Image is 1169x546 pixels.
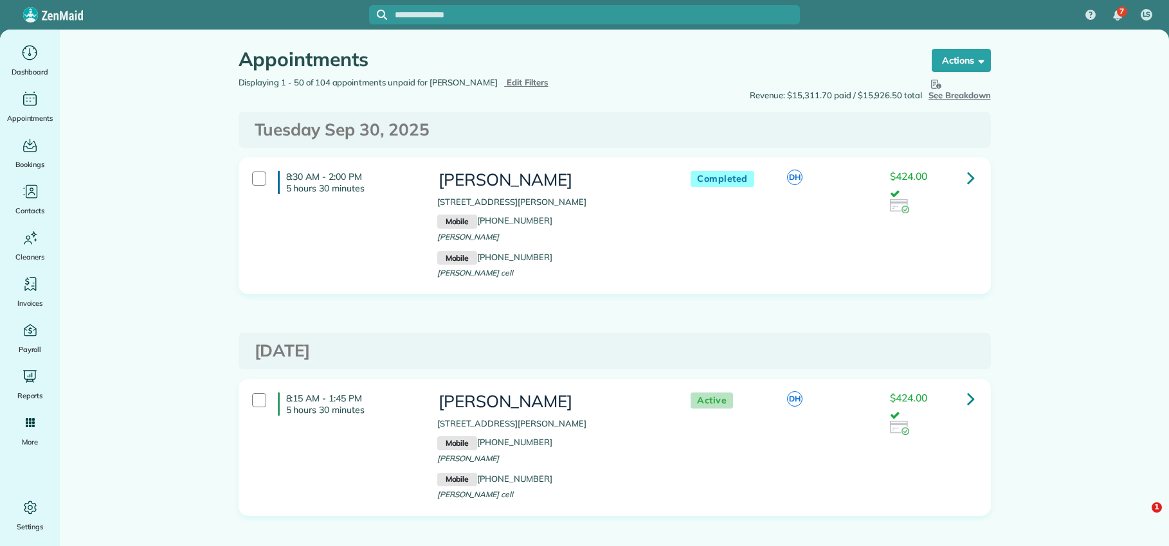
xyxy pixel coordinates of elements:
[15,204,44,217] span: Contacts
[437,454,500,463] span: [PERSON_NAME]
[437,232,500,242] span: [PERSON_NAME]
[890,421,909,435] img: icon_credit_card_success-27c2c4fc500a7f1a58a13ef14842cb958d03041fefb464fd2e53c949a5770e83.png
[437,171,665,189] h3: [PERSON_NAME]
[787,391,802,407] span: DH
[17,389,43,402] span: Reports
[437,392,665,411] h3: [PERSON_NAME]
[255,342,975,360] h3: [DATE]
[369,10,387,20] button: Focus search
[932,49,991,72] button: Actions
[5,274,55,310] a: Invoices
[5,42,55,78] a: Dashboard
[437,251,477,265] small: Mobile
[437,196,665,209] p: [STREET_ADDRESS][PERSON_NAME]
[691,171,754,187] span: Completed
[504,77,548,87] a: Edit Filters
[286,404,418,416] p: 5 hours 30 minutes
[286,182,418,194] p: 5 hours 30 minutes
[437,436,477,450] small: Mobile
[437,473,552,484] a: Mobile[PHONE_NUMBER]
[7,112,53,125] span: Appointments
[1104,1,1131,30] div: 7 unread notifications
[15,251,44,263] span: Cleaners
[890,199,909,213] img: icon_credit_card_success-27c2c4fc500a7f1a58a13ef14842cb958d03041fefb464fd2e53c949a5770e83.png
[890,170,927,182] span: $424.00
[278,171,418,194] h4: 8:30 AM - 2:00 PM
[229,76,615,89] div: Displaying 1 - 50 of 104 appointments unpaid for [PERSON_NAME]
[12,66,48,78] span: Dashboard
[15,158,45,171] span: Bookings
[1125,502,1156,533] iframe: Intercom live chat
[437,437,552,447] a: Mobile[PHONE_NUMBER]
[437,215,552,225] a: Mobile[PHONE_NUMBER]
[437,215,477,229] small: Mobile
[239,49,907,70] h1: Appointments
[929,76,991,100] span: See Breakdown
[22,436,38,448] span: More
[5,181,55,217] a: Contacts
[437,489,513,499] span: [PERSON_NAME] cell
[5,227,55,263] a: Cleaners
[507,77,548,87] span: Edit Filters
[5,89,55,125] a: Appointments
[890,391,927,404] span: $424.00
[5,135,55,171] a: Bookings
[929,76,991,102] button: See Breakdown
[437,473,477,487] small: Mobile
[377,10,387,20] svg: Focus search
[17,520,44,533] span: Settings
[437,268,513,277] span: [PERSON_NAME] cell
[278,392,418,416] h4: 8:15 AM - 1:45 PM
[437,252,552,262] a: Mobile[PHONE_NUMBER]
[437,418,665,430] p: [STREET_ADDRESS][PERSON_NAME]
[5,320,55,356] a: Payroll
[1152,502,1162,513] span: 1
[1119,6,1124,17] span: 7
[1143,10,1151,20] span: LS
[255,121,975,139] h3: Tuesday Sep 30, 2025
[17,297,43,310] span: Invoices
[691,392,733,409] span: Active
[5,497,55,533] a: Settings
[19,343,42,356] span: Payroll
[750,89,922,102] span: Revenue: $15,311.70 paid / $15,926.50 total
[787,170,802,185] span: DH
[5,366,55,402] a: Reports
